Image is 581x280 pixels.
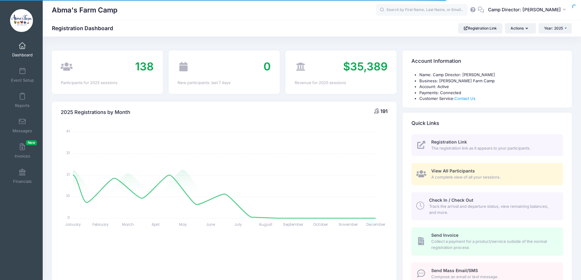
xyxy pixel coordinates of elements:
[419,90,563,96] li: Payments: Connected
[68,214,70,220] tspan: 0
[411,192,563,220] a: Check In / Check Out Track the arrival and departure status, view remaining balances, and more.
[67,150,70,155] tspan: 31
[431,174,556,180] span: A complete view of all your sessions.
[431,139,467,144] span: Registration Link
[8,39,37,60] a: Dashboard
[429,197,473,203] span: Check In / Check Out
[419,72,563,78] li: Name: Camp Director: [PERSON_NAME]
[411,227,563,255] a: Send Invoice Collect a payment for a product/service outside of the normal registration process
[11,78,34,83] span: Event Setup
[13,179,32,184] span: Financials
[544,26,563,30] span: Year: 2025
[179,222,187,227] tspan: May
[458,23,502,34] a: Registration Link
[15,103,30,108] span: Reports
[505,23,536,34] button: Actions
[431,232,458,238] span: Send Invoice
[411,115,439,132] h4: Quick Links
[66,193,70,198] tspan: 10
[13,128,32,133] span: Messages
[376,4,468,16] input: Search by First Name, Last Name, or Email...
[339,222,358,227] tspan: November
[15,154,30,159] span: Invoices
[234,222,242,227] tspan: July
[259,222,272,227] tspan: August
[411,163,563,185] a: View All Participants A complete view of all your sessions.
[26,140,37,145] span: New
[206,222,215,227] tspan: June
[92,222,109,227] tspan: February
[8,165,37,187] a: Financials
[65,222,81,227] tspan: January
[264,60,271,73] span: 0
[67,172,70,177] tspan: 21
[52,3,117,17] h1: Abma's Farm Camp
[66,129,70,134] tspan: 41
[343,60,388,73] span: $35,389
[61,80,154,86] div: Participants for 2025 sessions
[178,80,271,86] div: New participants: last 7 days
[61,104,130,121] h4: 2025 Registrations by Month
[135,60,154,73] span: 138
[10,9,33,32] img: Abma's Farm Camp
[411,53,461,70] h4: Account Information
[431,268,478,273] span: Send Mass Email/SMS
[454,96,475,101] a: Contact Us
[8,64,37,86] a: Event Setup
[122,222,134,227] tspan: March
[419,78,563,84] li: Business: [PERSON_NAME] Farm Camp
[283,222,303,227] tspan: September
[431,145,556,151] span: The registration link as it appears to your participants.
[12,52,33,58] span: Dashboard
[419,84,563,90] li: Account: Active
[152,222,160,227] tspan: April
[8,140,37,161] a: InvoicesNew
[366,222,386,227] tspan: December
[295,80,388,86] div: Revenue for 2025 sessions
[429,204,556,215] span: Track the arrival and departure status, view remaining balances, and more.
[411,134,563,156] a: Registration Link The registration link as it appears to your participants.
[539,23,572,34] button: Year: 2025
[431,239,556,250] span: Collect a payment for a product/service outside of the normal registration process
[314,222,328,227] tspan: October
[431,274,556,280] span: Compose an email or text message.
[431,168,475,173] span: View All Participants
[8,90,37,111] a: Reports
[419,96,563,102] li: Customer Service:
[52,25,118,31] h1: Registration Dashboard
[8,115,37,136] a: Messages
[380,108,388,114] span: 191
[488,6,561,13] span: Camp Director: [PERSON_NAME]
[484,3,572,17] button: Camp Director: [PERSON_NAME]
